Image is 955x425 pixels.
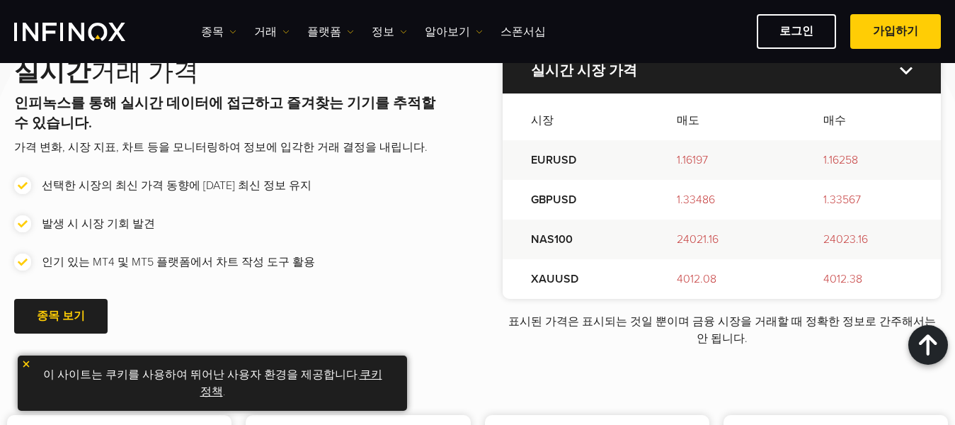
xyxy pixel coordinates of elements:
strong: 실시간 시장 가격 [531,62,637,79]
a: 가입하기 [850,14,941,49]
a: 스폰서십 [501,23,546,40]
a: 종목 [201,23,236,40]
a: 종목 보기 [14,299,108,334]
td: 24021.16 [648,220,794,259]
a: 알아보기 [425,23,483,40]
p: 이 사이트는 쿠키를 사용하여 뛰어난 사용자 환경을 제공합니다. . [25,363,400,404]
th: 시장 [503,93,648,140]
td: 1.16258 [795,140,941,180]
p: 표시된 가격은 표시되는 것일 뿐이며 금융 시장을 거래할 때 정확한 정보로 간주해서는 안 됩니다. [503,313,941,347]
td: EURUSD [503,140,648,180]
h2: 거래 가격 [14,57,446,88]
td: 1.16197 [648,140,794,180]
img: yellow close icon [21,359,31,369]
td: 4012.08 [648,259,794,299]
td: 24023.16 [795,220,941,259]
td: XAUUSD [503,259,648,299]
td: 4012.38 [795,259,941,299]
td: NAS100 [503,220,648,259]
th: 매도 [648,93,794,140]
td: 1.33486 [648,180,794,220]
td: GBPUSD [503,180,648,220]
a: 정보 [372,23,407,40]
p: 가격 변화, 시장 지표, 차트 등을 모니터링하여 정보에 입각한 거래 결정을 내립니다. [14,139,446,156]
li: 인기 있는 MT4 및 MT5 플랫폼에서 차트 작성 도구 활용 [14,254,446,271]
a: 거래 [254,23,290,40]
a: 로그인 [757,14,836,49]
th: 매수 [795,93,941,140]
strong: 인피녹스를 통해 실시간 데이터에 접근하고 즐겨찾는 기기를 추적할 수 있습니다. [14,95,435,132]
td: 1.33567 [795,180,941,220]
strong: 실시간 [14,57,91,87]
li: 발생 시 시장 기회 발견 [14,215,446,232]
a: 플랫폼 [307,23,354,40]
li: 선택한 시장의 최신 가격 동향에 [DATE] 최신 정보 유지 [14,177,446,194]
a: INFINOX Logo [14,23,159,41]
